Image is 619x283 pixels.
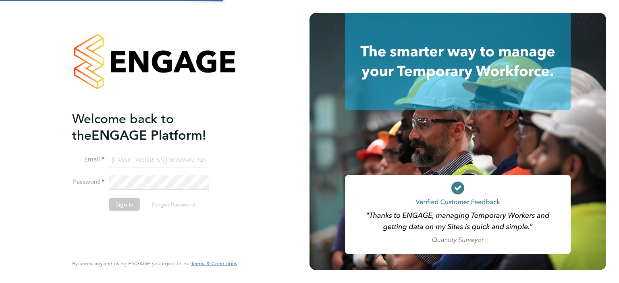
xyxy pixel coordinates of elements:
[72,110,229,143] h2: ENGAGE Platform!
[72,155,104,164] label: Email
[145,198,201,211] button: Forgot Password
[191,260,237,267] span: Terms & Conditions
[109,198,140,211] button: Sign In
[72,178,104,186] label: Password
[72,260,237,267] span: By accessing and using ENGAGE you agree to our
[72,111,174,143] span: Welcome back to the
[191,260,237,267] a: Terms & Conditions
[109,153,209,167] input: Enter your work email...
